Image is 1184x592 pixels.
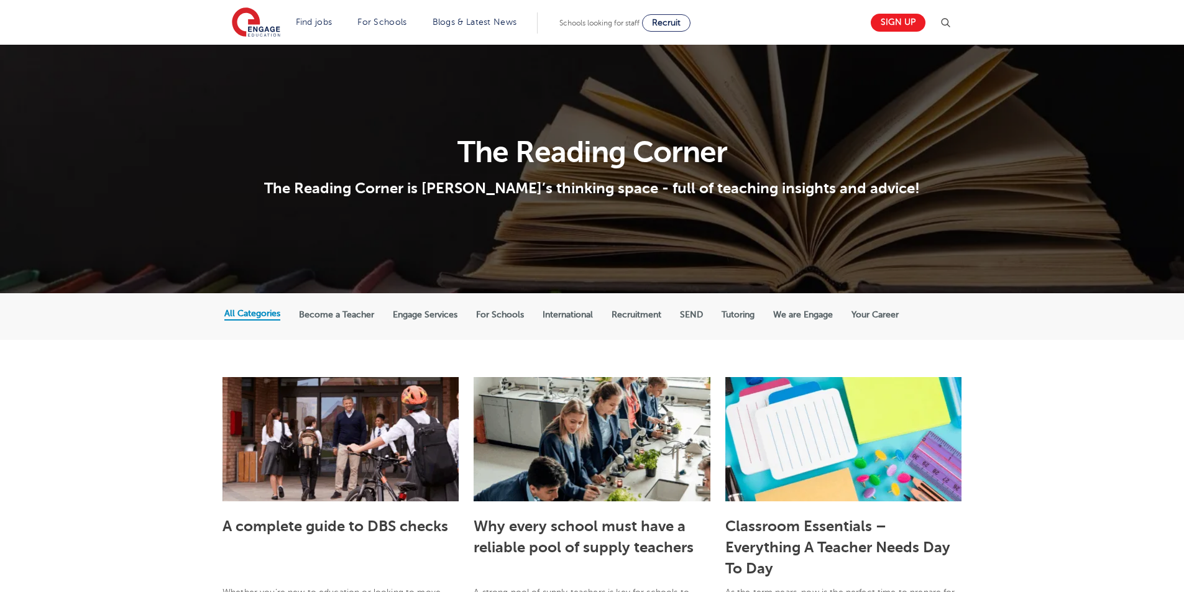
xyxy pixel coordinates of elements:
[476,309,524,321] label: For Schools
[296,17,333,27] a: Find jobs
[642,14,691,32] a: Recruit
[224,308,280,319] label: All Categories
[357,17,406,27] a: For Schools
[224,179,960,198] p: The Reading Corner is [PERSON_NAME]’s thinking space - full of teaching insights and advice!
[680,309,703,321] label: SEND
[652,18,681,27] span: Recruit
[393,309,457,321] label: Engage Services
[223,517,448,535] a: A complete guide to DBS checks
[232,7,280,39] img: Engage Education
[559,19,640,27] span: Schools looking for staff
[725,517,950,577] a: Classroom Essentials – Everything A Teacher Needs Day To Day
[474,517,694,556] a: Why every school must have a reliable pool of supply teachers
[612,309,661,321] label: Recruitment
[299,309,374,321] label: Become a Teacher
[871,14,925,32] a: Sign up
[851,309,899,321] label: Your Career
[433,17,517,27] a: Blogs & Latest News
[722,309,755,321] label: Tutoring
[224,137,960,167] h1: The Reading Corner
[773,309,833,321] label: We are Engage
[543,309,593,321] label: International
